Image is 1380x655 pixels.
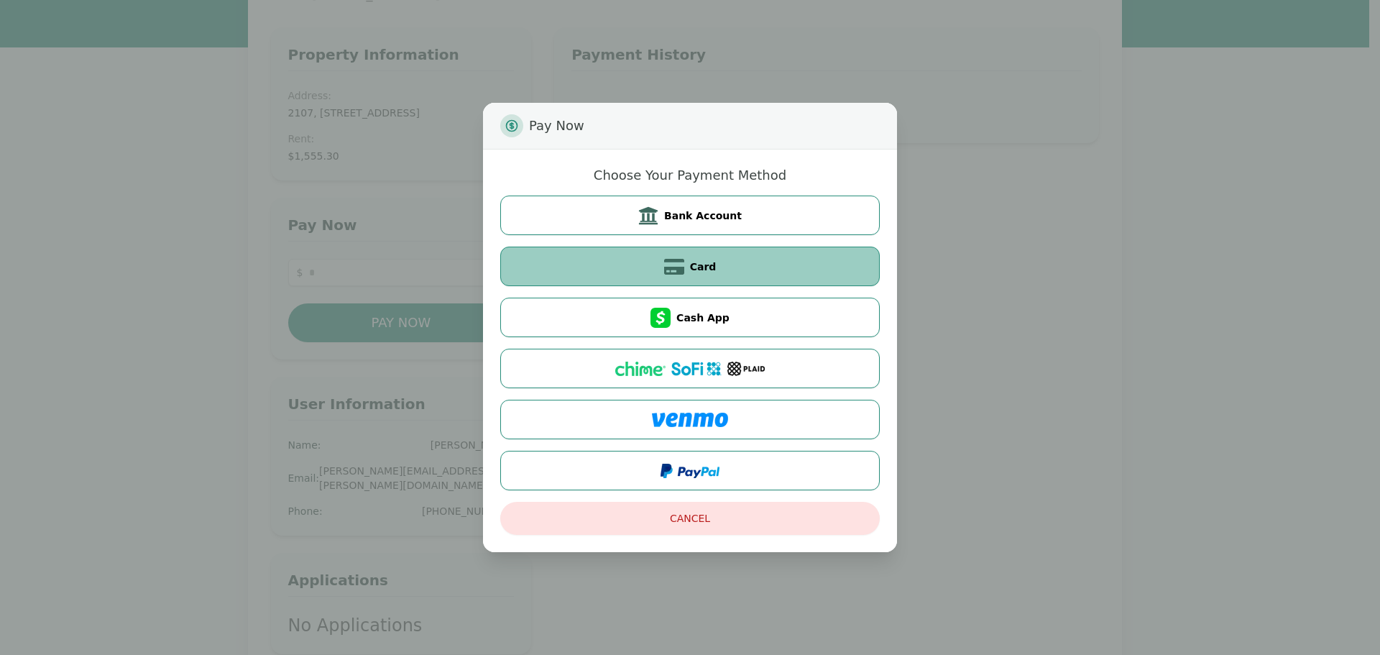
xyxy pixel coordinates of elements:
[664,209,742,223] span: Bank Account
[690,260,717,274] span: Card
[500,298,880,337] button: Cash App
[652,413,728,427] img: Venmo logo
[500,502,880,535] button: Cancel
[529,114,584,137] span: Pay Now
[671,362,722,376] img: SoFi logo
[594,167,786,184] h2: Choose Your Payment Method
[500,196,880,235] button: Bank Account
[661,464,719,478] img: PayPal logo
[727,362,765,376] img: Plaid logo
[615,362,666,376] img: Chime logo
[500,247,880,286] button: Card
[676,311,730,325] span: Cash App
